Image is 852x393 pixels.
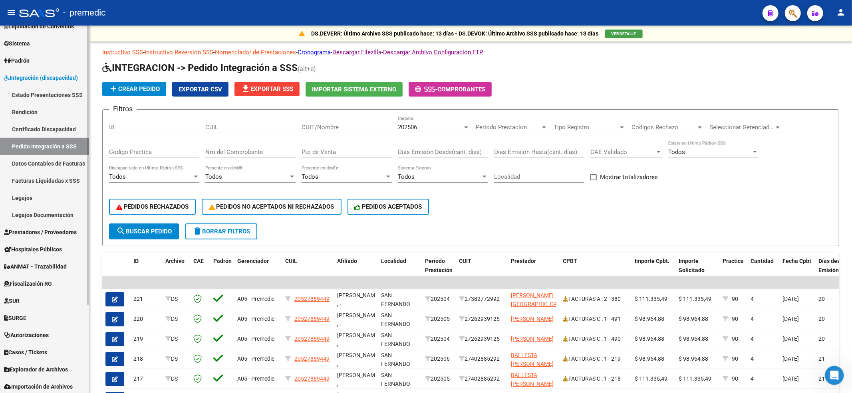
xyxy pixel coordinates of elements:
[28,28,88,34] span: Igualmente! Saludos!
[109,103,137,115] h3: Filtros
[4,56,30,65] span: Padrón
[836,8,846,17] mat-icon: person
[282,253,334,288] datatable-header-cell: CUIL
[116,226,126,236] mat-icon: search
[165,374,187,383] div: DS
[4,365,68,374] span: Explorador de Archivos
[133,334,159,344] div: 219
[409,82,492,97] button: -Comprobantes
[133,258,139,264] span: ID
[818,336,825,342] span: 20
[398,173,415,180] span: Todos
[815,253,851,288] datatable-header-cell: Días desde Emisión
[237,258,269,264] span: Gerenciador
[4,73,78,82] span: Integración (discapacidad)
[294,375,330,382] span: 20527889449
[294,316,330,322] span: 20527889449
[28,124,50,132] div: Soporte
[563,258,577,264] span: CPBT
[719,253,747,288] datatable-header-cell: Practica
[52,65,87,73] div: • Hace 1sem
[383,49,483,56] a: Descargar Archivo Configuración FTP
[109,223,179,239] button: Buscar Pedido
[133,354,159,363] div: 218
[4,382,73,391] span: Importación de Archivos
[337,258,357,264] span: Afiliado
[294,355,330,362] span: 20527889449
[459,354,504,363] div: 27402885292
[60,3,101,17] h1: Mensajes
[456,253,508,288] datatable-header-cell: CUIT
[635,375,667,382] span: $ 111.335,49
[668,148,685,156] span: Todos
[563,314,628,324] div: FACTURAS C : 1 - 491
[312,29,599,38] p: DS.DEVERR: Último Archivo SSS publicado hace: 13 días - DS.DEVOK: Último Archivo SSS publicado ha...
[6,8,16,17] mat-icon: menu
[302,173,318,180] span: Todos
[675,253,719,288] datatable-header-cell: Importe Solicitado
[425,314,453,324] div: 202505
[679,336,708,342] span: $ 98.964,88
[337,372,380,387] span: [PERSON_NAME] , -
[102,49,143,56] a: Instructivo SSS
[76,35,108,43] div: • Hace 17m
[782,375,799,382] span: [DATE]
[425,354,453,363] div: 202506
[28,205,133,211] span: que tengas un buen dia vos tambien!
[381,292,410,308] span: SAN FERNANDO
[294,336,330,342] span: 20527889449
[751,296,754,302] span: 4
[425,294,453,304] div: 202504
[102,62,298,73] span: INTEGRACION -> Pedido Integración a SSS
[709,124,774,131] span: Seleccionar Gerenciador
[600,172,658,182] span: Mostrar totalizadores
[732,336,738,342] span: 90
[381,372,410,387] span: SAN FERNANDO
[34,225,126,241] button: Envíanos un mensaje
[782,336,799,342] span: [DATE]
[425,258,453,273] span: Período Prestación
[172,82,228,97] button: Exportar CSV
[511,316,554,322] span: [PERSON_NAME]
[635,316,664,322] span: $ 98.964,88
[563,354,628,363] div: FACTURAS C : 1 - 219
[511,292,565,308] span: [PERSON_NAME][GEOGRAPHIC_DATA]
[32,269,47,275] span: Inicio
[751,316,754,322] span: 4
[28,183,50,191] div: Soporte
[28,94,50,103] div: Soporte
[9,57,25,73] div: Profile image for Soporte
[4,39,30,48] span: Sistema
[4,228,77,237] span: Prestadores / Proveedores
[632,253,675,288] datatable-header-cell: Importe Cpbt.
[751,375,754,382] span: 4
[9,204,25,220] div: Profile image for Soporte
[52,212,87,221] div: • Hace 9sem
[425,374,453,383] div: 202505
[130,253,162,288] datatable-header-cell: ID
[605,30,643,38] button: VER DETALLE
[165,294,187,304] div: DS
[80,249,160,281] button: Mensajes
[751,336,754,342] span: 4
[563,294,628,304] div: FACTURAS A : 2 - 380
[116,228,172,235] span: Buscar Pedido
[732,355,738,362] span: 90
[355,203,422,210] span: PEDIDOS ACEPTADOS
[381,332,410,348] span: SAN FERNANDO
[4,296,20,305] span: SUR
[28,234,525,241] span: 📣 Res. 01/2025: Nuevos Movimientos [PERSON_NAME]! Te traemos las últimas Altas y Bajas relacionad...
[28,65,50,73] div: Soporte
[337,332,380,348] span: [PERSON_NAME] , -
[425,334,453,344] div: 202504
[237,296,274,302] span: A05 - Premedic
[28,87,677,93] span: Lamentablemente no tenemos conocimiento, nosotros unicamente podemos ver y sincronizar los archiv...
[162,253,190,288] datatable-header-cell: Archivo
[102,82,166,96] button: Crear Pedido
[334,253,378,288] datatable-header-cell: Afiliado
[9,86,25,102] div: Profile image for Soporte
[437,86,485,93] span: Comprobantes
[145,49,213,56] a: Instructivo Reversión SSS
[635,296,667,302] span: $ 111.335,49
[818,355,825,362] span: 21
